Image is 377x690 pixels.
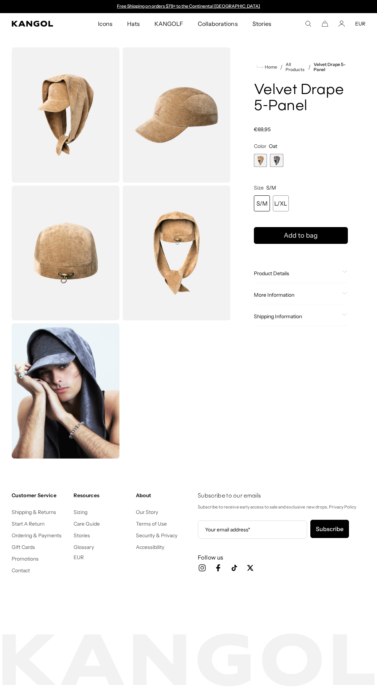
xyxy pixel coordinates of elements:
a: Terms of Use [136,521,167,527]
span: €69,95 [254,126,271,133]
img: color-oat [12,186,119,321]
span: Oat [269,143,277,149]
a: Velvet Drape 5-Panel [314,62,348,72]
label: Oat [254,154,267,167]
img: charcoal [12,323,119,459]
span: Color [254,143,266,149]
h3: Follow us [198,553,365,561]
h1: Velvet Drape 5-Panel [254,82,348,114]
div: 1 of 2 [254,154,267,167]
div: 1 of 2 [114,4,264,9]
h4: Customer Service [12,492,68,499]
a: KANGOLF [147,13,191,34]
span: KANGOLF [154,13,183,34]
li: / [277,63,283,71]
a: Ordering & Payments [12,532,62,539]
a: Shipping & Returns [12,509,56,515]
slideshow-component: Announcement bar [114,4,264,9]
button: Add to bag [254,227,348,244]
span: Hats [127,13,140,34]
div: 2 of 2 [270,154,283,167]
span: Product Details [254,270,339,277]
a: Our Story [136,509,158,515]
p: Subscribe to receive early access to sale and exclusive new drops. Privacy Policy [198,503,365,511]
button: Subscribe [310,520,349,538]
a: Contact [12,567,30,574]
a: Free Shipping on orders $79+ to the Continental [GEOGRAPHIC_DATA] [117,3,260,9]
a: Stories [74,532,90,539]
a: Collaborations [191,13,245,34]
h4: About [136,492,192,499]
span: S/M [266,184,276,191]
span: Stories [252,13,271,34]
span: Add to bag [284,231,318,241]
h4: Subscribe to our emails [198,492,365,500]
span: More Information [254,292,339,298]
a: All Products [286,62,305,72]
a: Start A Return [12,521,44,527]
a: Home [257,64,277,70]
label: Charcoal [270,154,283,167]
span: Home [263,65,277,70]
span: Collaborations [198,13,237,34]
summary: Search here [305,20,311,27]
div: Announcement [114,4,264,9]
span: Icons [98,13,113,34]
a: Kangol [12,21,64,27]
a: Care Guide [74,521,99,527]
button: EUR [355,20,365,27]
a: Account [338,20,345,27]
img: color-oat [122,47,230,183]
a: Glossary [74,544,94,550]
a: Accessibility [136,544,164,550]
span: Size [254,184,264,191]
a: Security & Privacy [136,532,178,539]
div: S/M [254,195,270,211]
nav: breadcrumbs [254,62,348,72]
span: Shipping Information [254,313,339,320]
button: Cart [322,20,328,27]
a: Stories [245,13,279,34]
div: L/XL [273,195,289,211]
a: Gift Cards [12,544,35,550]
product-gallery: Gallery Viewer [12,47,231,459]
a: Promotions [12,555,39,562]
a: Hats [120,13,147,34]
a: Icons [91,13,120,34]
button: EUR [74,554,84,561]
img: color-oat [122,186,230,321]
a: Sizing [74,509,87,515]
img: color-oat [12,47,119,183]
h4: Resources [74,492,130,499]
li: / [305,63,311,71]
